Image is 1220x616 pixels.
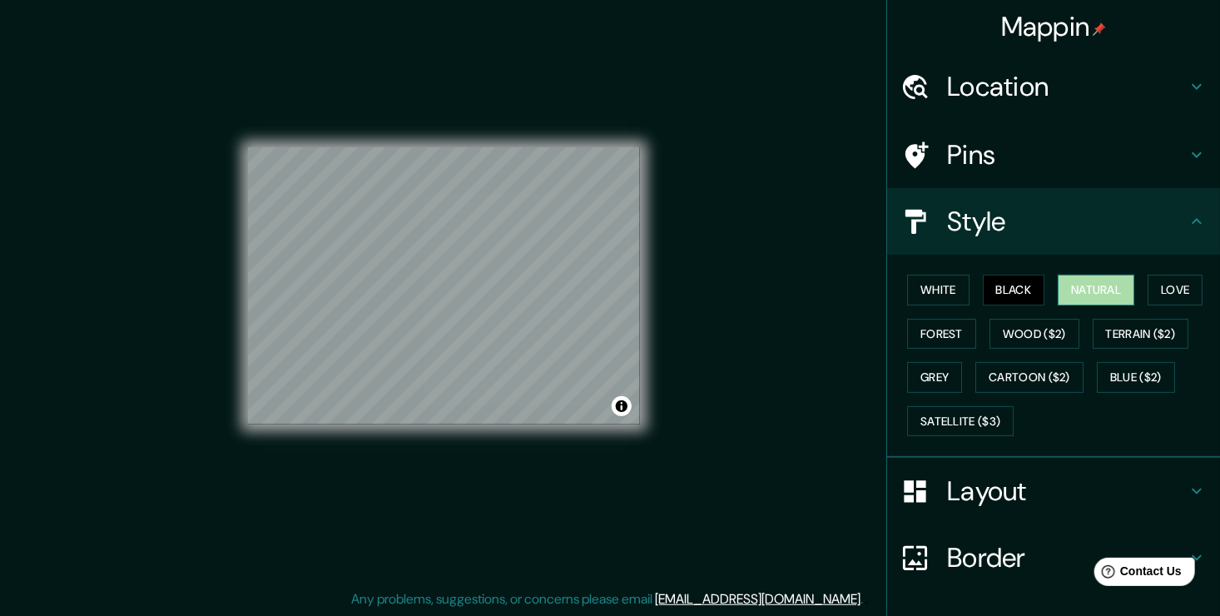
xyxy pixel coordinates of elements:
[887,53,1220,120] div: Location
[887,188,1220,255] div: Style
[865,589,869,609] div: .
[351,589,863,609] p: Any problems, suggestions, or concerns please email .
[989,319,1079,350] button: Wood ($2)
[907,319,976,350] button: Forest
[907,406,1014,437] button: Satellite ($3)
[975,362,1084,393] button: Cartoon ($2)
[1058,275,1134,306] button: Natural
[1093,319,1189,350] button: Terrain ($2)
[655,590,860,608] a: [EMAIL_ADDRESS][DOMAIN_NAME]
[907,362,962,393] button: Grey
[947,205,1187,238] h4: Style
[612,396,632,416] button: Toggle attribution
[887,524,1220,591] div: Border
[1097,362,1175,393] button: Blue ($2)
[1001,10,1107,43] h4: Mappin
[947,70,1187,103] h4: Location
[863,589,865,609] div: .
[1072,551,1202,598] iframe: Help widget launcher
[887,122,1220,188] div: Pins
[1148,275,1203,306] button: Love
[907,275,970,306] button: White
[248,147,640,425] canvas: Map
[887,458,1220,524] div: Layout
[947,474,1187,508] h4: Layout
[947,138,1187,171] h4: Pins
[1093,22,1106,36] img: pin-icon.png
[983,275,1045,306] button: Black
[947,541,1187,574] h4: Border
